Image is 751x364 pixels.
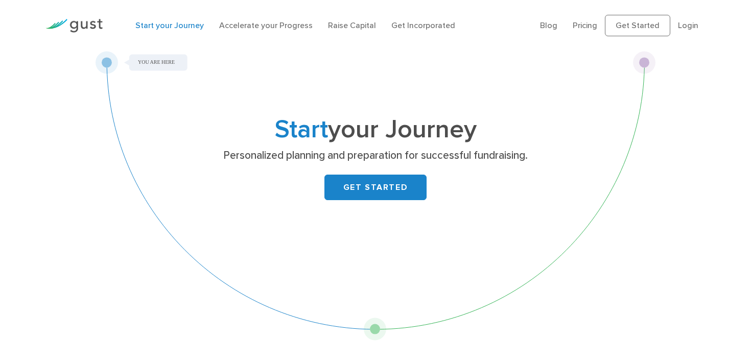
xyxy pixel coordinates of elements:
[605,15,670,36] a: Get Started
[678,20,698,30] a: Login
[328,20,376,30] a: Raise Capital
[324,175,427,200] a: GET STARTED
[391,20,455,30] a: Get Incorporated
[275,114,328,144] span: Start
[540,20,557,30] a: Blog
[45,19,103,33] img: Gust Logo
[219,20,313,30] a: Accelerate your Progress
[135,20,204,30] a: Start your Journey
[178,149,574,163] p: Personalized planning and preparation for successful fundraising.
[573,20,597,30] a: Pricing
[174,118,577,141] h1: your Journey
